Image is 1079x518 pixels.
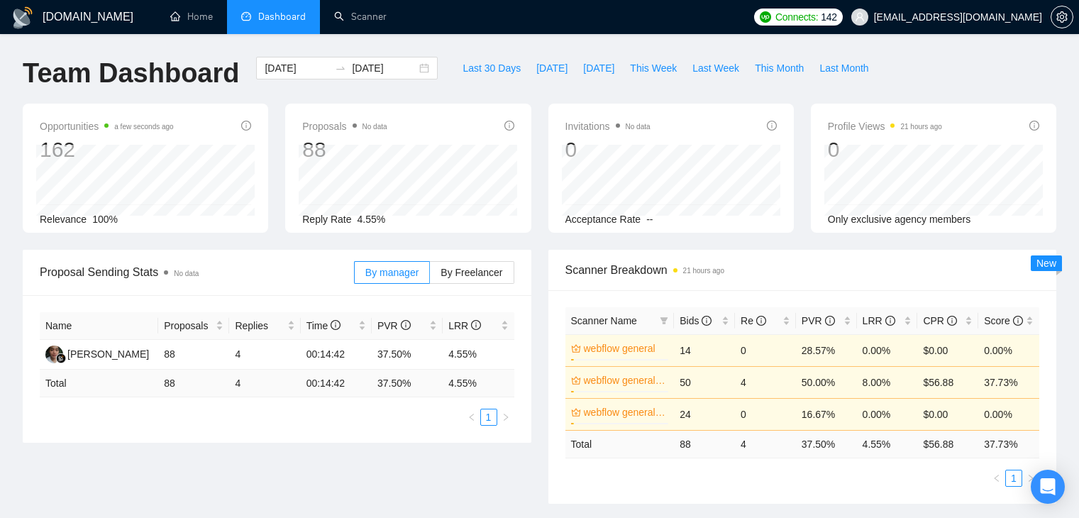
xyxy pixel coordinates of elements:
span: Re [741,315,766,326]
button: This Month [747,57,812,79]
span: info-circle [504,121,514,131]
td: 88 [674,430,735,458]
td: $0.00 [917,334,978,366]
span: Acceptance Rate [565,214,641,225]
span: Proposals [302,118,387,135]
span: Replies [235,318,284,334]
span: info-circle [825,316,835,326]
td: $56.88 [917,366,978,398]
span: info-circle [1013,316,1023,326]
span: 4.55% [358,214,386,225]
span: info-circle [885,316,895,326]
span: By manager [365,267,419,278]
span: Scanner Name [571,315,637,326]
button: left [988,470,1005,487]
time: 21 hours ago [900,123,941,131]
span: Invitations [565,118,651,135]
span: [DATE] [536,60,568,76]
span: Scanner Breakdown [565,261,1040,279]
span: CPR [923,315,956,326]
div: 0 [828,136,942,163]
span: Time [306,320,341,331]
span: Dashboard [258,11,306,23]
span: info-circle [767,121,777,131]
td: 4 [735,430,796,458]
td: Total [565,430,675,458]
td: 00:14:42 [301,340,372,370]
img: logo [11,6,34,29]
span: This Week [630,60,677,76]
span: crown [571,375,581,385]
td: 37.50 % [372,370,443,397]
span: No data [363,123,387,131]
button: right [1022,470,1039,487]
span: info-circle [331,320,341,330]
span: info-circle [1029,121,1039,131]
li: Next Page [1022,470,1039,487]
span: LRR [863,315,895,326]
td: 14 [674,334,735,366]
span: No data [626,123,651,131]
td: $0.00 [917,398,978,430]
li: Next Page [497,409,514,426]
span: Relevance [40,214,87,225]
div: 162 [40,136,174,163]
span: Bids [680,315,712,326]
td: 4 [229,340,300,370]
li: Previous Page [463,409,480,426]
span: swap-right [335,62,346,74]
h1: Team Dashboard [23,57,239,90]
span: 142 [821,9,836,25]
span: filter [660,316,668,325]
a: webflow general SCRIPT TEST V2 [584,404,666,420]
li: 1 [480,409,497,426]
div: [PERSON_NAME] [67,346,149,362]
td: 50.00% [796,366,857,398]
div: 88 [302,136,387,163]
a: webflow general SCRIPT TEST [584,373,666,388]
td: 0.00% [857,398,918,430]
td: 88 [158,340,229,370]
span: info-circle [702,316,712,326]
li: 1 [1005,470,1022,487]
span: Last Week [692,60,739,76]
span: LRR [448,320,481,331]
span: to [335,62,346,74]
td: 16.67% [796,398,857,430]
span: Proposal Sending Stats [40,263,354,281]
td: 0 [735,398,796,430]
span: By Freelancer [441,267,502,278]
span: setting [1051,11,1073,23]
span: dashboard [241,11,251,21]
button: left [463,409,480,426]
th: Name [40,312,158,340]
a: setting [1051,11,1073,23]
span: left [992,474,1001,483]
span: No data [174,270,199,277]
span: crown [571,407,581,417]
button: Last Week [685,57,747,79]
th: Proposals [158,312,229,340]
td: 50 [674,366,735,398]
td: 24 [674,398,735,430]
td: 4.55 % [443,370,514,397]
span: info-circle [241,121,251,131]
span: PVR [802,315,835,326]
td: 8.00% [857,366,918,398]
span: right [502,413,510,421]
span: Opportunities [40,118,174,135]
td: Total [40,370,158,397]
span: Profile Views [828,118,942,135]
td: 37.73 % [978,430,1039,458]
span: PVR [377,320,411,331]
div: Open Intercom Messenger [1031,470,1065,504]
img: upwork-logo.png [760,11,771,23]
img: JR [45,346,63,363]
button: Last Month [812,57,876,79]
span: user [855,12,865,22]
a: searchScanner [334,11,387,23]
span: This Month [755,60,804,76]
span: Last 30 Days [463,60,521,76]
time: 21 hours ago [683,267,724,275]
img: gigradar-bm.png [56,353,66,363]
